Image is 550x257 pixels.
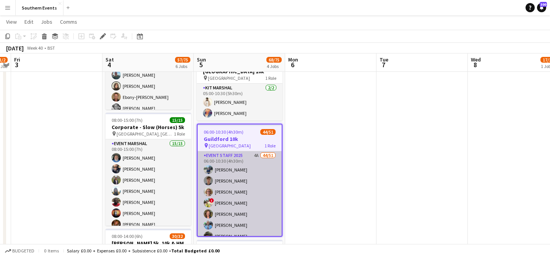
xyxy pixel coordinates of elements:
span: Comms [60,18,77,25]
div: BST [47,45,55,51]
a: View [3,17,20,27]
span: Budgeted [12,248,34,254]
span: Sun [197,56,206,63]
a: Jobs [38,17,55,27]
span: Wed [471,56,481,63]
span: 4 [104,60,114,69]
span: 8 [470,60,481,69]
span: Week 40 [25,45,44,51]
span: Tue [380,56,388,63]
span: 06:00-10:30 (4h30m) [204,129,243,135]
a: 300 [537,3,546,12]
button: Southern Events [16,0,63,15]
button: Budgeted [4,247,36,255]
span: 0 items [42,248,60,254]
span: Fri [14,56,20,63]
span: 15/15 [170,117,185,123]
span: 300 [540,2,547,7]
span: Edit [24,18,33,25]
span: 08:00-15:00 (7h) [112,117,143,123]
app-card-role: Kit Marshal2/205:00-10:30 (5h30m)[PERSON_NAME][PERSON_NAME] [197,84,282,121]
span: [GEOGRAPHIC_DATA] [208,75,250,81]
span: 6 [287,60,298,69]
div: 4 Jobs [267,63,281,69]
span: Jobs [41,18,52,25]
span: Total Budgeted £0.00 [171,248,219,254]
span: ! [209,198,214,203]
span: Sat [105,56,114,63]
a: Edit [21,17,36,27]
span: View [6,18,17,25]
span: 1 Role [264,143,276,149]
span: 57/75 [175,57,190,63]
div: Salary £0.00 + Expenses £0.00 + Subsistence £0.00 = [67,248,219,254]
span: 1 Role [174,131,185,137]
span: [GEOGRAPHIC_DATA], [GEOGRAPHIC_DATA] [117,131,174,137]
span: 3 [13,60,20,69]
span: Mon [288,56,298,63]
app-job-card: 06:00-10:30 (4h30m)44/51Guildford 10k [GEOGRAPHIC_DATA]1 RoleEvent Staff 20254A44/5106:00-10:30 (... [197,124,282,237]
h3: Corporate - Slow (Horses) 5k [105,124,191,131]
span: 08:00-14:00 (6h) [112,233,143,239]
span: 5 [196,60,206,69]
span: 30/32 [170,233,185,239]
span: 68/75 [266,57,282,63]
span: [GEOGRAPHIC_DATA] [209,143,251,149]
a: Comms [57,17,80,27]
app-job-card: 05:00-10:30 (5h30m)2/2RT Kit Assistant - [GEOGRAPHIC_DATA] 10k [GEOGRAPHIC_DATA]1 RoleKit Marshal... [197,50,282,121]
h3: Guildford 10k [198,136,282,142]
div: 6 Jobs [175,63,190,69]
span: 44/51 [260,129,276,135]
div: [DATE] [6,44,24,52]
span: 7 [378,60,388,69]
app-job-card: 08:00-15:00 (7h)15/15Corporate - Slow (Horses) 5k [GEOGRAPHIC_DATA], [GEOGRAPHIC_DATA]1 RoleEvent... [105,113,191,226]
span: 1 Role [265,75,276,81]
h3: [PERSON_NAME] 5k, 10k & HM [105,240,191,247]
